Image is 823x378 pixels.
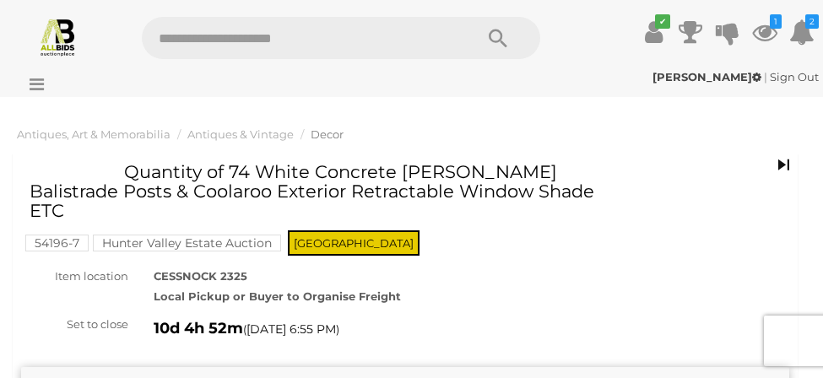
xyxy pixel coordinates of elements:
[154,269,247,283] strong: CESSNOCK 2325
[655,14,670,29] i: ✔
[154,289,401,303] strong: Local Pickup or Buyer to Organise Freight
[187,127,294,141] a: Antiques & Vintage
[30,162,596,220] h1: Quantity of 74 White Concrete [PERSON_NAME] Balistrade Posts & Coolaroo Exterior Retractable Wind...
[288,230,420,256] span: [GEOGRAPHIC_DATA]
[246,321,336,337] span: [DATE] 6:55 PM
[456,17,540,59] button: Search
[93,236,281,250] a: Hunter Valley Estate Auction
[154,319,243,337] strong: 10d 4h 52m
[93,235,281,251] mark: Hunter Valley Estate Auction
[25,236,89,250] a: 54196-7
[805,14,819,29] i: 2
[243,322,339,336] span: ( )
[311,127,344,141] a: Decor
[38,17,78,57] img: Allbids.com.au
[8,267,141,286] div: Item location
[652,70,764,84] a: [PERSON_NAME]
[8,315,141,334] div: Set to close
[770,14,782,29] i: 1
[789,17,815,47] a: 2
[17,127,171,141] a: Antiques, Art & Memorabilia
[764,70,767,84] span: |
[652,70,761,84] strong: [PERSON_NAME]
[770,70,819,84] a: Sign Out
[641,17,666,47] a: ✔
[752,17,777,47] a: 1
[25,235,89,251] mark: 54196-7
